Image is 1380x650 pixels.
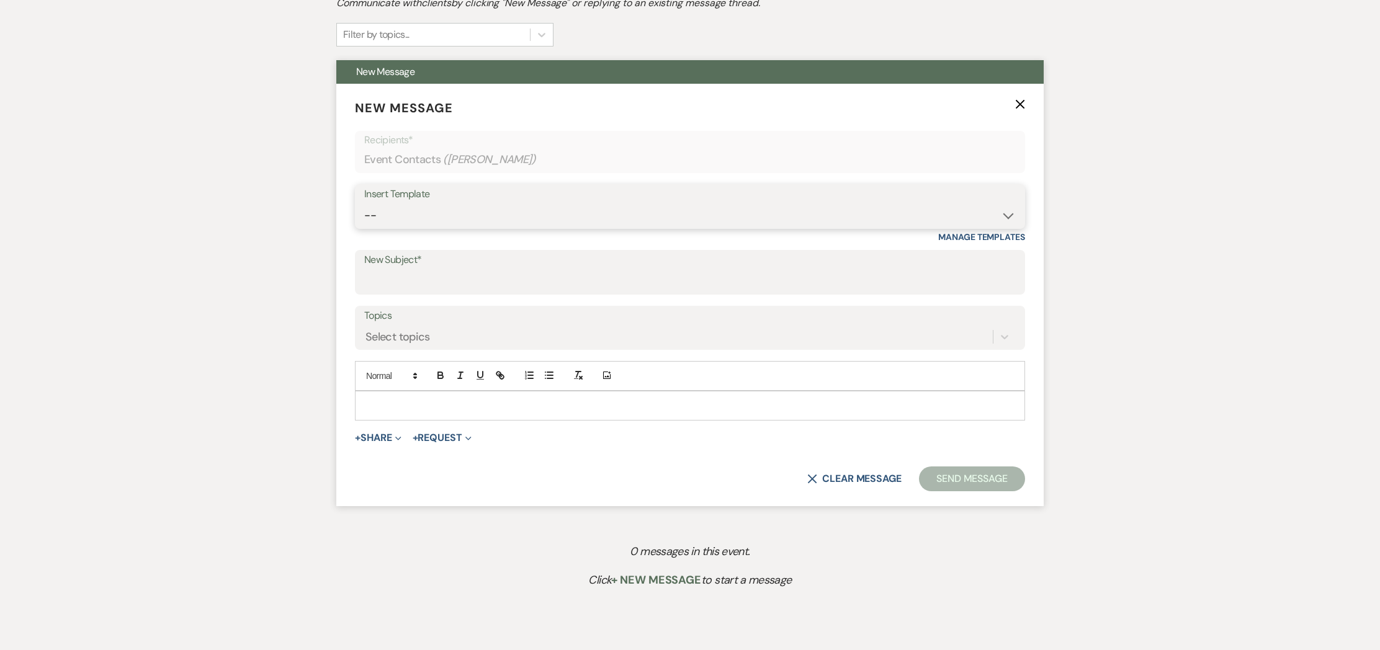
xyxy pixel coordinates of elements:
label: New Subject* [364,251,1016,269]
p: Click to start a message [365,571,1016,589]
span: New Message [355,100,453,116]
p: 0 messages in this event. [365,543,1016,561]
p: Recipients* [364,132,1016,148]
label: Topics [364,307,1016,325]
span: + [413,433,418,443]
div: Event Contacts [364,148,1016,172]
button: Clear message [807,474,902,484]
div: Select topics [365,328,430,345]
span: New Message [356,65,414,78]
span: + New Message [611,572,701,587]
div: Filter by topics... [343,27,410,42]
a: Manage Templates [938,231,1025,243]
button: Send Message [919,466,1025,491]
button: Request [413,433,472,443]
div: Insert Template [364,185,1016,203]
span: + [355,433,361,443]
span: ( [PERSON_NAME] ) [443,151,536,168]
button: Share [355,433,401,443]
